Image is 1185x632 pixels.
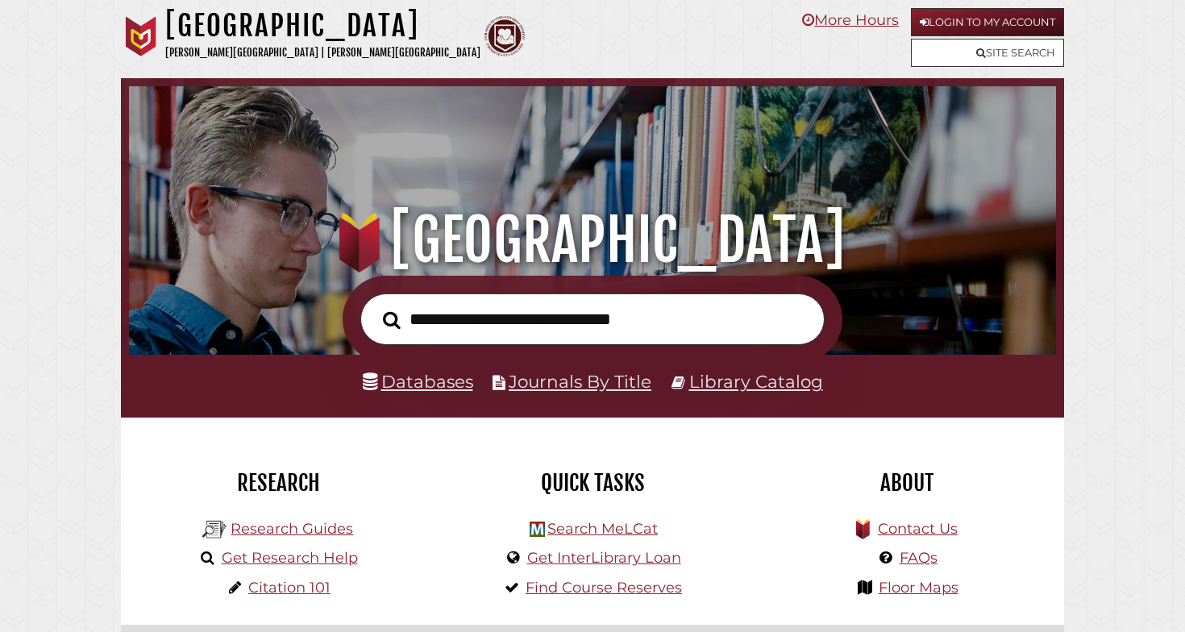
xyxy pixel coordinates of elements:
button: Search [375,306,409,334]
a: Get InterLibrary Loan [527,549,681,567]
a: Contact Us [878,520,958,538]
a: Find Course Reserves [526,579,682,597]
a: Databases [363,371,473,392]
h1: [GEOGRAPHIC_DATA] [165,8,480,44]
img: Calvin University [121,16,161,56]
a: Library Catalog [689,371,823,392]
h1: [GEOGRAPHIC_DATA] [147,205,1038,276]
a: Site Search [911,39,1064,67]
a: Search MeLCat [547,520,658,538]
a: FAQs [900,549,938,567]
p: [PERSON_NAME][GEOGRAPHIC_DATA] | [PERSON_NAME][GEOGRAPHIC_DATA] [165,44,480,62]
a: Get Research Help [222,549,358,567]
h2: About [762,469,1052,497]
a: Login to My Account [911,8,1064,36]
a: Floor Maps [879,579,958,597]
h2: Quick Tasks [447,469,738,497]
h2: Research [133,469,423,497]
a: Research Guides [231,520,353,538]
img: Hekman Library Logo [530,522,545,537]
i: Search [383,310,401,330]
a: Journals By Title [509,371,651,392]
a: Citation 101 [248,579,331,597]
img: Hekman Library Logo [202,518,227,542]
img: Calvin Theological Seminary [484,16,525,56]
a: More Hours [802,11,899,29]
